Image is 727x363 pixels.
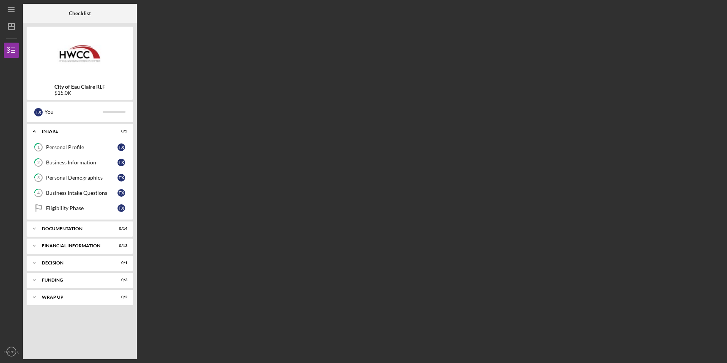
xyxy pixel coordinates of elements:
[114,278,127,282] div: 0 / 3
[117,143,125,151] div: T X
[37,145,40,150] tspan: 1
[34,108,43,116] div: T X
[4,344,19,359] button: [GEOGRAPHIC_DATA]
[37,191,40,196] tspan: 4
[46,159,117,166] div: Business Information
[30,185,129,201] a: 4Business Intake QuestionsTX
[114,295,127,299] div: 0 / 2
[114,129,127,134] div: 0 / 5
[42,244,108,248] div: Financial Information
[30,201,129,216] a: Eligibility PhaseTX
[42,261,108,265] div: Decision
[114,244,127,248] div: 0 / 13
[30,155,129,170] a: 2Business InformationTX
[114,261,127,265] div: 0 / 1
[46,144,117,150] div: Personal Profile
[114,226,127,231] div: 0 / 14
[30,140,129,155] a: 1Personal ProfileTX
[117,204,125,212] div: T X
[44,105,103,118] div: You
[117,159,125,166] div: T X
[117,174,125,181] div: T X
[42,129,108,134] div: Intake
[42,295,108,299] div: Wrap Up
[42,226,108,231] div: Documentation
[46,205,117,211] div: Eligibility Phase
[69,10,91,16] b: Checklist
[46,190,117,196] div: Business Intake Questions
[37,160,40,165] tspan: 2
[54,90,105,96] div: $15.0K
[27,30,133,76] img: Product logo
[117,189,125,197] div: T X
[30,170,129,185] a: 3Personal DemographicsTX
[46,175,117,181] div: Personal Demographics
[54,84,105,90] b: City of Eau Claire RLF
[42,278,108,282] div: Funding
[37,175,40,180] tspan: 3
